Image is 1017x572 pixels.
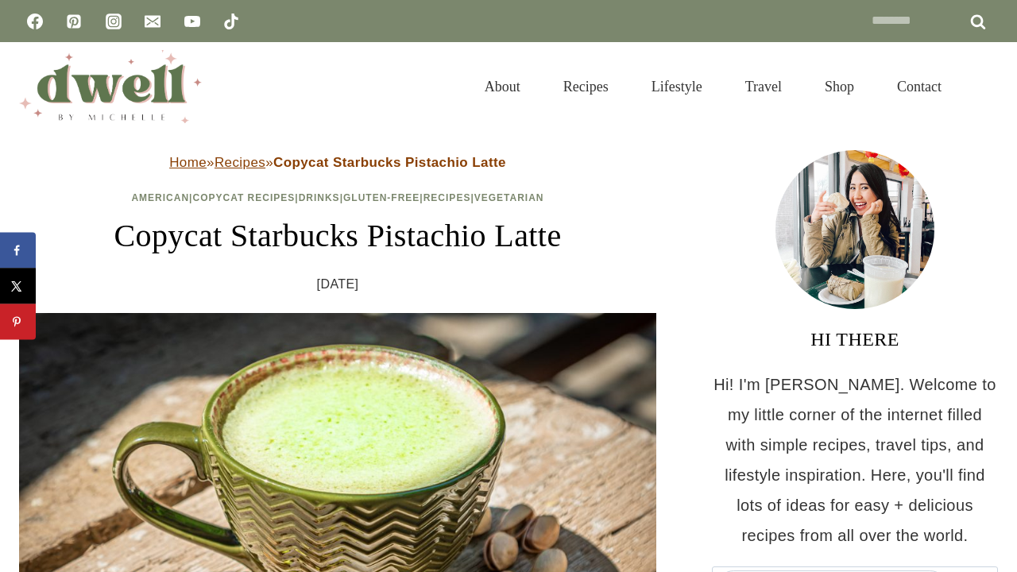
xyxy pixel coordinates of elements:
a: Recipes [423,192,471,203]
a: Home [169,155,207,170]
a: Email [137,6,168,37]
h3: HI THERE [712,325,998,354]
a: Copycat Recipes [192,192,295,203]
a: Shop [803,59,876,114]
a: Instagram [98,6,130,37]
a: Gluten-Free [343,192,420,203]
a: Recipes [542,59,630,114]
a: Contact [876,59,963,114]
strong: Copycat Starbucks Pistachio Latte [273,155,506,170]
button: View Search Form [971,73,998,100]
a: TikTok [215,6,247,37]
a: Drinks [299,192,340,203]
a: Travel [724,59,803,114]
a: YouTube [176,6,208,37]
p: Hi! I'm [PERSON_NAME]. Welcome to my little corner of the internet filled with simple recipes, tr... [712,369,998,551]
time: [DATE] [317,272,359,296]
a: About [463,59,542,114]
a: Facebook [19,6,51,37]
a: Vegetarian [474,192,544,203]
h1: Copycat Starbucks Pistachio Latte [19,212,656,260]
span: | | | | | [131,192,543,203]
a: American [131,192,189,203]
a: Pinterest [58,6,90,37]
img: DWELL by michelle [19,50,202,123]
a: Lifestyle [630,59,724,114]
nav: Primary Navigation [463,59,963,114]
a: Recipes [215,155,265,170]
span: » » [169,155,506,170]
